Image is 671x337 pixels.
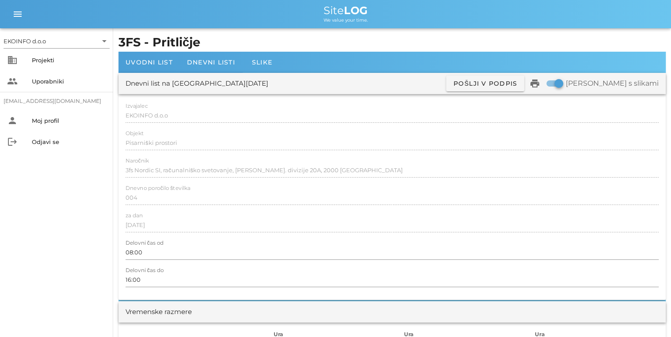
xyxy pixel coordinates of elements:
i: menu [12,9,23,19]
i: person [7,115,18,126]
label: Naročnik [126,158,149,164]
i: logout [7,136,18,147]
button: Pošlji v podpis [446,76,524,91]
div: Moj profil [32,117,106,124]
div: Dnevni list na [GEOGRAPHIC_DATA][DATE] [126,79,268,89]
b: LOG [344,4,368,17]
div: Vremenske razmere [126,307,192,317]
h1: 3FS - Pritličje [118,34,666,52]
i: print [530,78,540,89]
div: EKOINFO d.o.o [4,37,46,45]
span: Uvodni list [126,58,173,66]
div: Uporabniki [32,78,106,85]
label: Delovni čas od [126,240,164,246]
label: Delovni čas do [126,267,164,274]
span: We value your time. [324,17,368,23]
label: Dnevno poročilo številka [126,185,191,192]
span: Dnevni listi [187,58,235,66]
div: Odjavi se [32,138,106,145]
span: Pošlji v podpis [453,80,517,87]
i: business [7,55,18,65]
label: Objekt [126,130,144,137]
i: people [7,76,18,87]
label: [PERSON_NAME] s slikami [566,79,659,88]
label: za dan [126,212,143,219]
iframe: Chat Widget [545,242,671,337]
i: arrow_drop_down [99,36,110,46]
div: EKOINFO d.o.o [4,34,110,48]
label: Izvajalec [126,103,148,110]
div: Pripomoček za klepet [545,242,671,337]
span: Slike [252,58,272,66]
div: Projekti [32,57,106,64]
span: Site [324,4,368,17]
